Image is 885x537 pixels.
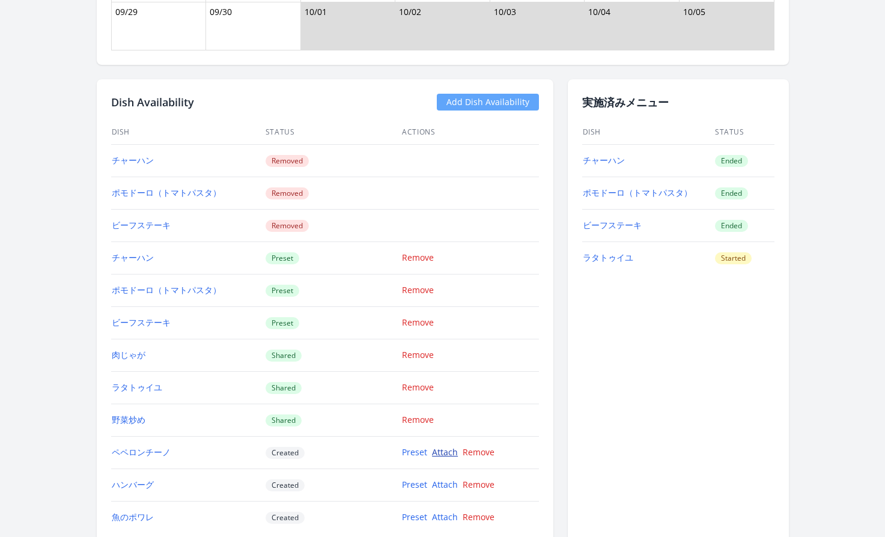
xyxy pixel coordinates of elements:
td: 10/05 [679,2,774,50]
span: Created [266,512,305,524]
a: Preset [402,479,427,490]
td: 10/01 [300,2,395,50]
span: Created [266,479,305,491]
span: Ended [715,155,748,167]
a: 肉じゃが [112,349,145,360]
th: Status [265,120,401,145]
span: Preset [266,285,299,297]
a: Remove [402,317,434,328]
td: 10/04 [585,2,680,50]
a: Remove [402,284,434,296]
span: Preset [266,317,299,329]
a: 野菜炒め [112,414,145,425]
a: ポモドーロ（トマトパスタ） [583,187,692,198]
a: ビーフステーキ [583,219,642,231]
a: チャーハン [583,154,625,166]
span: Shared [266,350,302,362]
td: 09/29 [111,2,206,50]
td: 10/03 [490,2,585,50]
a: Preset [402,511,427,523]
a: チャーハン [112,252,154,263]
a: Remove [402,381,434,393]
a: Attach [432,446,458,458]
a: ペペロンチーノ [112,446,171,458]
span: Removed [266,220,309,232]
a: Remove [402,252,434,263]
a: ポモドーロ（トマトパスタ） [112,284,221,296]
th: Dish [111,120,265,145]
a: Attach [432,479,458,490]
span: Shared [266,414,302,426]
a: Add Dish Availability [437,94,539,111]
span: Ended [715,187,748,199]
th: Dish [582,120,715,145]
a: Remove [463,446,494,458]
a: ラタトゥイユ [112,381,162,393]
a: 魚のポワレ [112,511,154,523]
a: Remove [402,414,434,425]
a: Attach [432,511,458,523]
a: チャーハン [112,154,154,166]
a: Preset [402,446,427,458]
h2: 実施済みメニュー [582,94,774,111]
a: ポモドーロ（トマトパスタ） [112,187,221,198]
span: Removed [266,155,309,167]
a: ラタトゥイユ [583,252,633,263]
span: Created [266,447,305,459]
th: Status [714,120,774,145]
a: ハンバーグ [112,479,154,490]
a: Remove [463,479,494,490]
a: ビーフステーキ [112,219,171,231]
span: Ended [715,220,748,232]
span: Started [715,252,752,264]
a: ビーフステーキ [112,317,171,328]
a: Remove [463,511,494,523]
td: 10/02 [395,2,490,50]
span: Shared [266,382,302,394]
a: Remove [402,349,434,360]
span: Preset [266,252,299,264]
td: 09/30 [206,2,301,50]
span: Removed [266,187,309,199]
h2: Dish Availability [111,94,194,111]
th: Actions [401,120,538,145]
